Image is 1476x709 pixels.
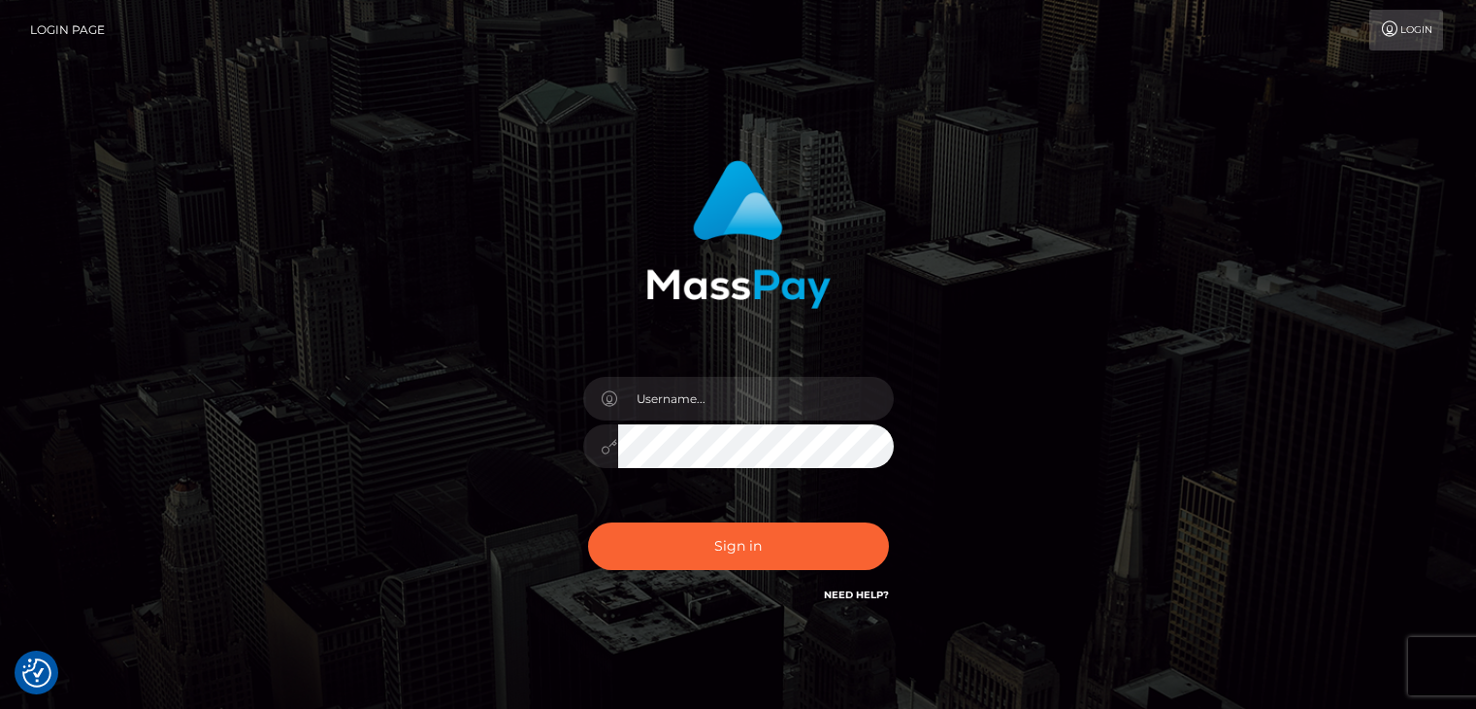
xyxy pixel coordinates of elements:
input: Username... [618,377,894,421]
button: Sign in [588,523,889,570]
a: Need Help? [824,589,889,601]
a: Login [1369,10,1443,51]
img: MassPay Login [646,160,831,309]
button: Consent Preferences [22,658,51,688]
a: Login Page [30,10,105,51]
img: Revisit consent button [22,658,51,688]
